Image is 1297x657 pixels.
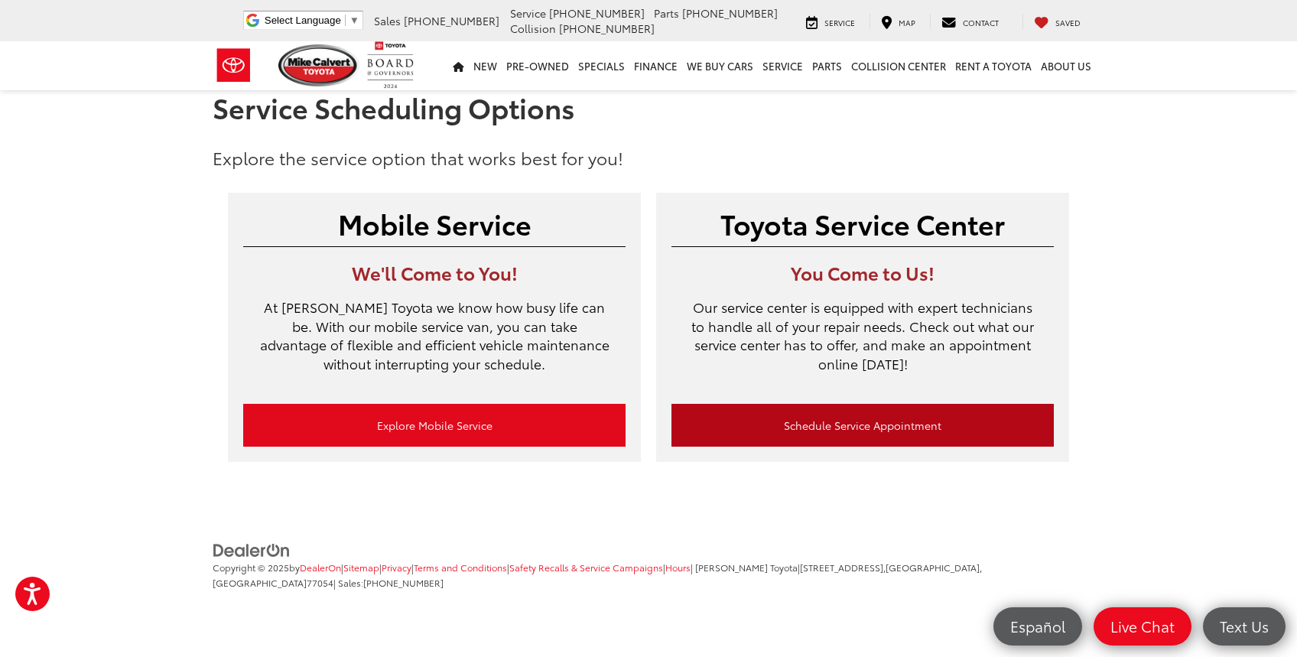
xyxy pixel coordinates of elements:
img: Mike Calvert Toyota [278,44,359,86]
span: | [507,561,663,574]
span: Contact [963,17,999,28]
span: Text Us [1212,616,1276,636]
span: Map [899,17,915,28]
a: Rent a Toyota [951,41,1036,90]
a: Pre-Owned [502,41,574,90]
a: Service [758,41,808,90]
span: 77054 [307,576,333,589]
span: ▼ [349,15,359,26]
a: Explore Mobile Service [243,404,626,447]
a: Text Us [1203,607,1286,646]
a: Privacy [382,561,411,574]
h3: You Come to Us! [671,262,1054,282]
a: Hours [665,561,691,574]
span: | [341,561,379,574]
a: Contact [930,14,1010,29]
a: Español [993,607,1082,646]
a: DealerOn Home Page [300,561,341,574]
span: [PHONE_NUMBER] [549,5,645,21]
h2: Mobile Service [243,208,626,239]
h1: Service Scheduling Options [213,92,1084,122]
a: Specials [574,41,629,90]
a: Terms and Conditions [414,561,507,574]
a: Home [448,41,469,90]
img: DealerOn [213,542,291,559]
span: [PHONE_NUMBER] [682,5,778,21]
span: ​ [345,15,346,26]
span: | [663,561,691,574]
a: Select Language​ [265,15,359,26]
span: Parts [654,5,679,21]
span: | Sales: [333,576,444,589]
a: New [469,41,502,90]
span: | [411,561,507,574]
span: Live Chat [1103,616,1182,636]
a: WE BUY CARS [682,41,758,90]
a: Schedule Service Appointment [671,404,1054,447]
p: Explore the service option that works best for you! [213,145,1084,170]
span: Saved [1055,17,1081,28]
span: [PHONE_NUMBER] [559,21,655,36]
span: Sales [374,13,401,28]
span: | [PERSON_NAME] Toyota [691,561,798,574]
a: Collision Center [847,41,951,90]
p: At [PERSON_NAME] Toyota we know how busy life can be. With our mobile service van, you can take a... [243,298,626,389]
a: Finance [629,41,682,90]
span: Service [510,5,546,21]
h2: Toyota Service Center [671,208,1054,239]
a: Live Chat [1094,607,1191,646]
a: Parts [808,41,847,90]
span: Collision [510,21,556,36]
a: DealerOn [213,542,291,557]
span: [PHONE_NUMBER] [404,13,499,28]
span: Copyright © 2025 [213,561,289,574]
a: About Us [1036,41,1096,90]
a: Service [795,14,866,29]
span: Select Language [265,15,341,26]
span: [GEOGRAPHIC_DATA] [213,576,307,589]
span: [STREET_ADDRESS], [800,561,886,574]
img: Toyota [205,41,262,90]
span: by [289,561,341,574]
a: Map [870,14,927,29]
a: Safety Recalls & Service Campaigns, Opens in a new tab [509,561,663,574]
a: My Saved Vehicles [1022,14,1092,29]
span: | [379,561,411,574]
span: Service [824,17,855,28]
span: [PHONE_NUMBER] [363,576,444,589]
a: Sitemap [343,561,379,574]
p: Our service center is equipped with expert technicians to handle all of your repair needs. Check ... [671,298,1054,389]
span: Español [1003,616,1073,636]
span: [GEOGRAPHIC_DATA], [886,561,982,574]
h3: We'll Come to You! [243,262,626,282]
